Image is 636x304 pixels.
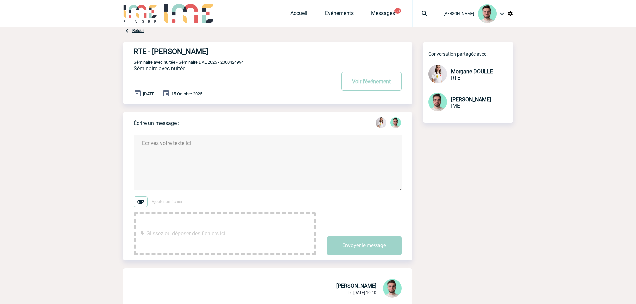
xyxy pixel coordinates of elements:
a: Messages [371,10,395,19]
span: Séminaire avec nuitée [134,65,185,72]
img: 121547-2.png [390,117,401,128]
p: Écrire un message : [134,120,179,126]
img: 130205-0.jpg [376,117,386,128]
button: Envoyer le message [327,236,402,255]
img: 130205-0.jpg [428,65,447,83]
img: IME-Finder [123,4,158,23]
div: Benjamin ROLAND [390,117,401,129]
a: Retour [132,28,144,33]
img: 121547-2.png [478,4,497,23]
span: Morgane DOULLE [451,68,493,75]
span: Séminaire avec nuitée - Séminaire DAE 2025 - 2000424994 [134,60,244,65]
img: 121547-2.png [383,279,402,298]
span: Glissez ou déposer des fichiers ici [146,217,225,250]
span: Le [DATE] 10:10 [348,290,376,295]
p: Conversation partagée avec : [428,51,513,57]
span: 15 Octobre 2025 [171,91,202,96]
button: 99+ [394,8,401,14]
span: RTE [451,75,460,81]
div: Morgane DOULLE [376,117,386,129]
span: [PERSON_NAME] [451,96,491,103]
span: IME [451,103,460,109]
button: Voir l'événement [341,72,402,91]
span: [DATE] [143,91,155,96]
h4: RTE - [PERSON_NAME] [134,47,315,56]
img: file_download.svg [138,230,146,238]
a: Accueil [290,10,307,19]
span: Ajouter un fichier [152,199,182,204]
a: Evénements [325,10,354,19]
span: [PERSON_NAME] [336,283,376,289]
img: 121547-2.png [428,93,447,111]
span: [PERSON_NAME] [444,11,474,16]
